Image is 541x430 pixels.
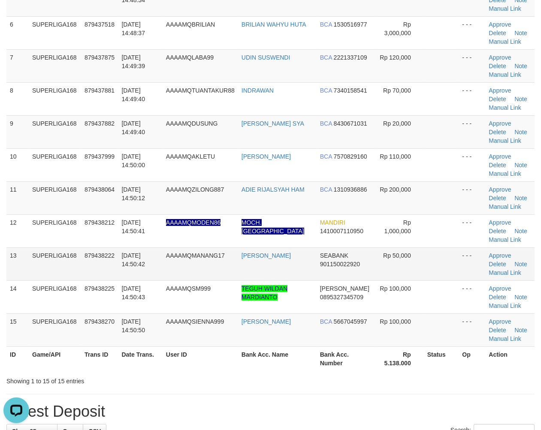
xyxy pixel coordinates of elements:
span: Copy 901150022920 to clipboard [320,261,360,268]
a: [PERSON_NAME] SYA [242,120,304,127]
a: UDIN SUSWENDI [242,54,290,61]
span: [DATE] 14:50:50 [121,318,145,334]
span: [DATE] 14:50:43 [121,285,145,301]
a: Approve [489,186,511,193]
span: Rp 70,000 [383,87,411,94]
a: Approve [489,87,511,94]
td: 9 [6,115,29,148]
th: Game/API [29,346,81,371]
a: Manual Link [489,71,521,78]
a: Note [514,261,527,268]
span: Copy 2221337109 to clipboard [334,54,367,61]
a: Manual Link [489,203,521,210]
span: Copy 1310936886 to clipboard [334,186,367,193]
a: Delete [489,63,506,69]
span: AAAAMQAKLETU [166,153,215,160]
a: Manual Link [489,335,521,342]
a: Approve [489,285,511,292]
td: 14 [6,280,29,313]
a: Approve [489,120,511,127]
td: - - - [459,247,485,280]
span: Rp 100,000 [380,318,411,325]
a: Delete [489,96,506,102]
span: Copy 1530516977 to clipboard [334,21,367,28]
span: BCA [320,120,332,127]
a: MOCH. [GEOGRAPHIC_DATA] [242,219,304,235]
td: SUPERLIGA168 [29,214,81,247]
td: 13 [6,247,29,280]
span: Rp 50,000 [383,252,411,259]
span: AAAAMQZILONG887 [166,186,224,193]
a: Manual Link [489,137,521,144]
td: SUPERLIGA168 [29,16,81,49]
span: [DATE] 14:50:00 [121,153,145,168]
a: Approve [489,21,511,28]
a: Manual Link [489,170,521,177]
td: SUPERLIGA168 [29,280,81,313]
span: AAAAMQBRILIAN [166,21,215,28]
span: 879437518 [85,21,115,28]
span: Rp 1,000,000 [384,219,411,235]
span: Copy 8430671031 to clipboard [334,120,367,127]
th: Op [459,346,485,371]
span: Rp 200,000 [380,186,411,193]
span: 879437999 [85,153,115,160]
td: 8 [6,82,29,115]
span: Copy 0895327345709 to clipboard [320,294,363,301]
a: Delete [489,261,506,268]
a: Note [514,195,527,201]
span: [PERSON_NAME] [320,285,369,292]
td: SUPERLIGA168 [29,181,81,214]
h1: Latest Deposit [6,403,535,420]
a: Delete [489,30,506,36]
span: AAAAMQSIENNA999 [166,318,224,325]
a: Manual Link [489,269,521,276]
a: Note [514,228,527,235]
span: BCA [320,54,332,61]
span: [DATE] 14:49:40 [121,120,145,135]
a: Note [514,63,527,69]
span: Rp 20,000 [383,120,411,127]
a: Approve [489,153,511,160]
th: Trans ID [81,346,118,371]
td: 12 [6,214,29,247]
a: ADIE RIJALSYAH HAM [242,186,305,193]
td: 15 [6,313,29,346]
td: 6 [6,16,29,49]
span: 879437882 [85,120,115,127]
td: SUPERLIGA168 [29,148,81,181]
a: Manual Link [489,38,521,45]
span: BCA [320,87,332,94]
span: Copy 7340158541 to clipboard [334,87,367,94]
span: AAAAMQTUANTAKUR88 [166,87,235,94]
span: 879438212 [85,219,115,226]
a: Delete [489,294,506,301]
span: MANDIRI [320,219,345,226]
span: Copy 1410007110950 to clipboard [320,228,363,235]
span: AAAAMQSM999 [166,285,211,292]
span: 879438222 [85,252,115,259]
a: Manual Link [489,302,521,309]
span: [DATE] 14:50:42 [121,252,145,268]
td: SUPERLIGA168 [29,115,81,148]
a: Manual Link [489,236,521,243]
a: Note [514,129,527,135]
span: 879438225 [85,285,115,292]
a: Delete [489,327,506,334]
th: ID [6,346,29,371]
a: [PERSON_NAME] [242,153,291,160]
span: Copy 5667045997 to clipboard [334,318,367,325]
span: [DATE] 14:50:12 [121,186,145,201]
a: [PERSON_NAME] [242,252,291,259]
a: BRILIAN WAHYU HUTA [242,21,306,28]
td: - - - [459,82,485,115]
span: BCA [320,318,332,325]
a: Approve [489,318,511,325]
th: Action [485,346,535,371]
div: Showing 1 to 15 of 15 entries [6,373,219,385]
td: - - - [459,115,485,148]
a: Approve [489,54,511,61]
a: Note [514,30,527,36]
a: Delete [489,162,506,168]
td: 10 [6,148,29,181]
